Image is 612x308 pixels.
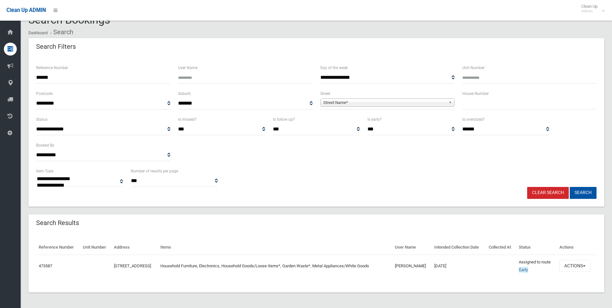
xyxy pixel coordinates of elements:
th: Reference Number [36,240,80,255]
td: [DATE] [432,255,486,277]
a: Clear Search [527,187,569,199]
span: Street Name* [323,99,446,107]
span: Clean Up ADMIN [6,7,46,13]
label: Is missed? [178,116,196,123]
header: Search Results [28,217,87,229]
th: Actions [557,240,597,255]
label: Postcode [36,90,53,97]
label: Unit Number [462,64,485,71]
button: Actions [559,260,590,272]
th: Status [516,240,557,255]
small: Admin [581,9,597,14]
button: Search [570,187,597,199]
a: 473587 [39,263,52,268]
label: House Number [462,90,489,97]
label: Is oversized? [462,116,485,123]
label: Number of results per page [131,168,178,175]
label: User Name [178,64,197,71]
label: Is early? [367,116,382,123]
li: Search [49,26,73,38]
span: Early [519,267,528,272]
label: Item Type [36,168,53,175]
td: Assigned to route [516,255,557,277]
span: Clean Up [578,4,604,14]
td: [PERSON_NAME] [392,255,432,277]
label: Status [36,116,47,123]
label: Reference Number [36,64,68,71]
label: Day of the week [320,64,348,71]
th: User Name [392,240,432,255]
label: Street [320,90,330,97]
label: Booked By [36,142,54,149]
th: Unit Number [80,240,111,255]
th: Collected At [486,240,516,255]
a: [STREET_ADDRESS] [114,263,151,268]
label: Is follow up? [273,116,295,123]
a: Dashboard [28,31,48,35]
th: Address [111,240,158,255]
header: Search Filters [28,40,84,53]
th: Items [158,240,392,255]
td: Household Furniture, Electronics, Household Goods/Loose Items*, Garden Waste*, Metal Appliances/W... [158,255,392,277]
th: Intended Collection Date [432,240,486,255]
label: Suburb [178,90,191,97]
